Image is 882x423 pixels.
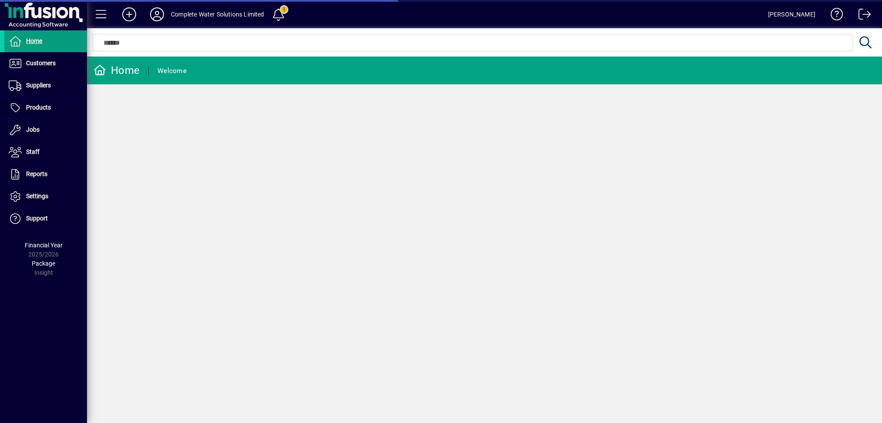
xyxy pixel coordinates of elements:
span: Home [26,37,42,44]
div: [PERSON_NAME] [768,7,815,21]
span: Products [26,104,51,111]
a: Knowledge Base [824,2,843,30]
a: Customers [4,53,87,74]
a: Staff [4,141,87,163]
div: Welcome [157,64,187,78]
a: Reports [4,163,87,185]
span: Financial Year [25,242,63,249]
a: Suppliers [4,75,87,97]
button: Profile [143,7,171,22]
span: Staff [26,148,40,155]
span: Suppliers [26,82,51,89]
span: Package [32,260,55,267]
span: Customers [26,60,56,67]
span: Support [26,215,48,222]
button: Add [115,7,143,22]
a: Logout [852,2,871,30]
a: Products [4,97,87,119]
span: Jobs [26,126,40,133]
span: Settings [26,193,48,200]
a: Support [4,208,87,230]
a: Settings [4,186,87,207]
span: Reports [26,170,47,177]
div: Complete Water Solutions Limited [171,7,264,21]
div: Home [94,63,140,77]
a: Jobs [4,119,87,141]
